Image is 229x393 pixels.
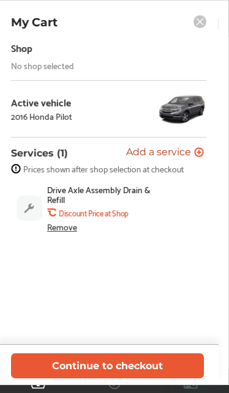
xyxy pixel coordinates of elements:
[126,147,204,159] button: Add a service
[11,164,21,174] img: info-strock.ef5ea3fe.svg
[47,222,77,232] div: Remove
[11,39,32,56] div: Shop
[126,147,206,159] a: Add a service
[23,164,184,174] span: Prices shown after shop selection at checkout
[11,15,58,29] p: My Cart
[59,208,129,218] b: Discount Price at Shop
[157,90,206,127] img: 10488_st0640_046.jpg
[17,196,42,221] img: default_wrench_icon.d1a43860.svg
[126,147,191,159] span: Add a service
[11,353,204,378] button: Continue to checkout
[11,61,74,70] div: No shop selected
[47,185,162,204] span: Drive Axle Assembly Drain & Refill
[11,147,68,159] p: Services (1)
[11,111,72,121] div: 2016 Honda Pilot
[11,97,72,108] div: Active vehicle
